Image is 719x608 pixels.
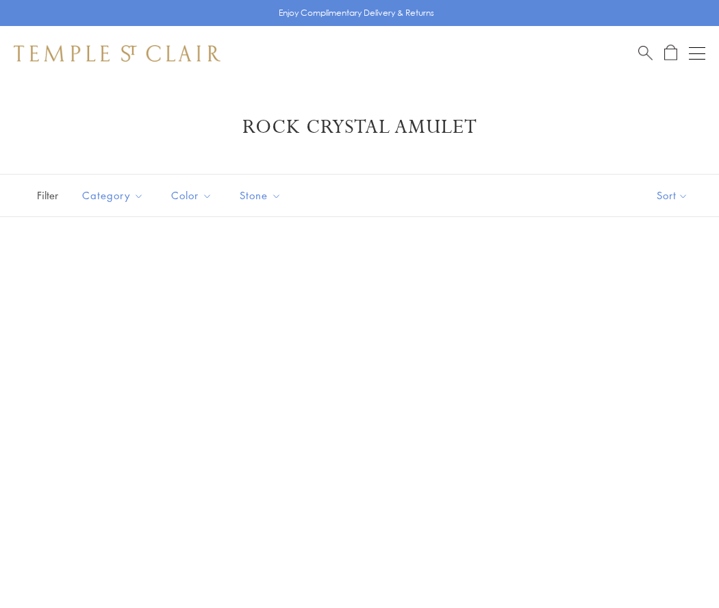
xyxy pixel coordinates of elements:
[233,187,292,204] span: Stone
[626,175,719,216] button: Show sort by
[664,45,677,62] a: Open Shopping Bag
[75,187,154,204] span: Category
[14,45,220,62] img: Temple St. Clair
[34,115,685,140] h1: Rock Crystal Amulet
[279,6,434,20] p: Enjoy Complimentary Delivery & Returns
[638,45,653,62] a: Search
[72,180,154,211] button: Category
[229,180,292,211] button: Stone
[689,45,705,62] button: Open navigation
[164,187,223,204] span: Color
[161,180,223,211] button: Color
